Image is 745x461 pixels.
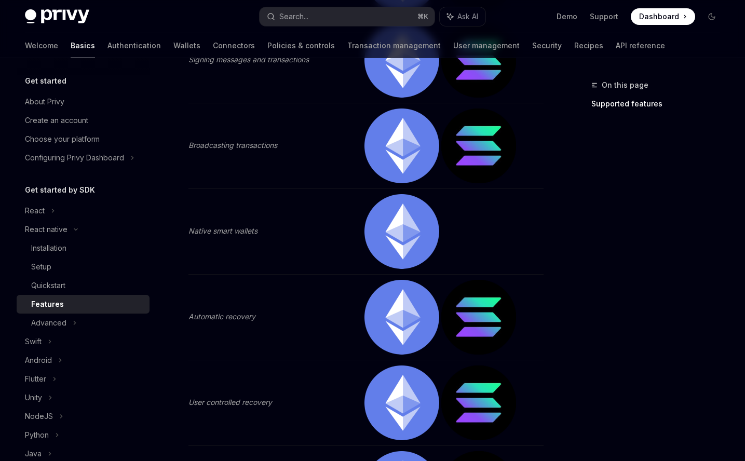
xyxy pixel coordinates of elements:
a: Welcome [25,33,58,58]
a: Authentication [107,33,161,58]
div: Flutter [25,373,46,385]
em: Automatic recovery [188,312,255,321]
img: ethereum.png [364,109,439,183]
div: NodeJS [25,410,53,423]
em: Native smart wallets [188,226,258,235]
div: Advanced [31,317,66,329]
div: About Privy [25,96,64,108]
div: Java [25,448,42,460]
a: Support [590,11,618,22]
img: ethereum.png [364,23,439,98]
a: Wallets [173,33,200,58]
img: ethereum.png [364,365,439,440]
img: solana.png [441,23,516,98]
em: Signing messages and transactions [188,55,309,64]
div: Android [25,354,52,367]
a: Basics [71,33,95,58]
a: Supported features [591,96,728,112]
h5: Get started by SDK [25,184,95,196]
div: Setup [31,261,51,273]
a: Recipes [574,33,603,58]
div: Features [31,298,64,310]
button: Ask AI [440,7,485,26]
span: Ask AI [457,11,478,22]
img: dark logo [25,9,89,24]
button: Toggle dark mode [703,8,720,25]
div: Python [25,429,49,441]
a: API reference [616,33,665,58]
a: Features [17,295,150,314]
div: React native [25,223,67,236]
img: ethereum.png [364,280,439,355]
a: Connectors [213,33,255,58]
div: Installation [31,242,66,254]
a: Dashboard [631,8,695,25]
a: Demo [557,11,577,22]
div: Swift [25,335,42,348]
em: User controlled recovery [188,398,272,406]
div: Search... [279,10,308,23]
div: Quickstart [31,279,65,292]
a: Policies & controls [267,33,335,58]
a: About Privy [17,92,150,111]
div: Create an account [25,114,88,127]
a: User management [453,33,520,58]
a: Setup [17,257,150,276]
a: Quickstart [17,276,150,295]
a: Choose your platform [17,130,150,148]
a: Security [532,33,562,58]
div: React [25,205,45,217]
span: On this page [602,79,648,91]
div: Unity [25,391,42,404]
h5: Get started [25,75,66,87]
img: solana.png [441,109,516,183]
a: Create an account [17,111,150,130]
em: Broadcasting transactions [188,141,277,150]
div: Choose your platform [25,133,100,145]
a: Transaction management [347,33,441,58]
img: solana.png [441,280,516,355]
span: Dashboard [639,11,679,22]
a: Installation [17,239,150,257]
div: Configuring Privy Dashboard [25,152,124,164]
img: ethereum.png [364,194,439,269]
button: Search...⌘K [260,7,435,26]
span: ⌘ K [417,12,428,21]
img: solana.png [441,365,516,440]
